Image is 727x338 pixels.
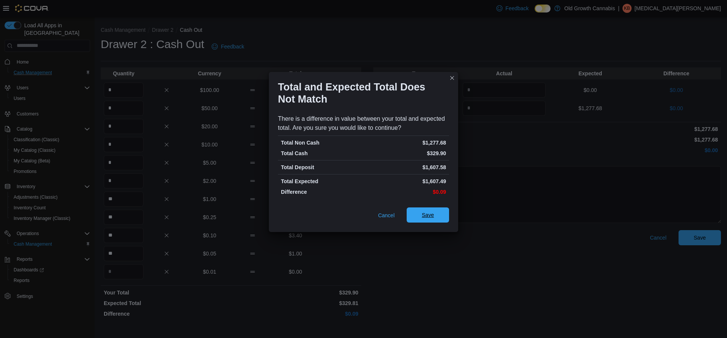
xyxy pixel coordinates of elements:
p: $1,607.58 [365,164,446,171]
button: Save [407,207,449,223]
p: Difference [281,188,362,196]
p: $329.90 [365,150,446,157]
p: Total Deposit [281,164,362,171]
button: Closes this modal window [448,73,457,83]
p: $1,607.49 [365,178,446,185]
p: $1,277.68 [365,139,446,146]
p: Total Cash [281,150,362,157]
h1: Total and Expected Total Does Not Match [278,81,443,105]
p: $0.09 [365,188,446,196]
span: Cancel [378,212,395,219]
button: Cancel [375,208,398,223]
p: Total Expected [281,178,362,185]
div: There is a difference in value between your total and expected total. Are you sure you would like... [278,114,449,132]
span: Save [422,211,434,219]
p: Total Non Cash [281,139,362,146]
